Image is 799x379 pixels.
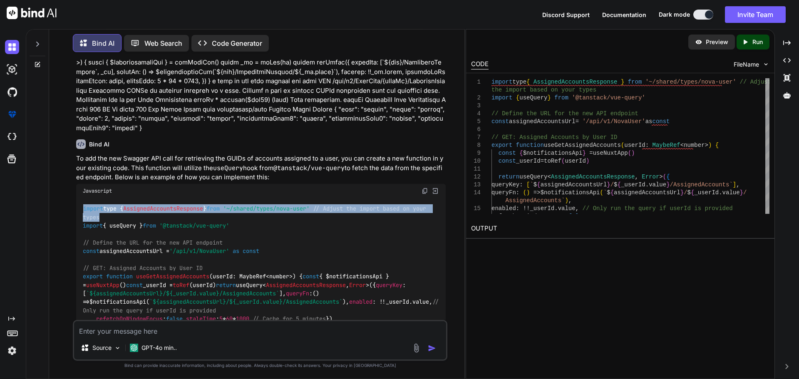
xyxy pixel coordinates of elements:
img: Bind AI [7,7,57,19]
span: , [736,181,739,188]
div: 2 [471,94,481,102]
span: , [586,213,589,220]
span: ) [586,158,589,164]
span: { [516,94,519,101]
span: _userId [530,205,554,212]
span: $ [533,181,536,188]
span: assignedAccountsUrl [509,118,576,125]
span: '/api/v1/NovaUser' [169,247,229,255]
h6: Bind AI [89,140,109,149]
div: 16 [471,213,481,220]
span: Error [349,281,366,289]
span: const [126,281,143,289]
span: userId: MaybeRef<number> [213,273,293,280]
span: return [498,173,519,180]
div: 1 [471,78,481,86]
span: } [680,189,683,196]
span: '@tanstack/vue-query' [159,222,229,229]
span: queryFn [286,290,309,297]
div: 15 [471,205,481,213]
span: import [83,205,103,213]
span: < [547,173,551,180]
span: refetchOnWindowFocus [96,315,163,323]
span: value [722,189,739,196]
span: const [491,118,509,125]
span: } [607,181,610,188]
div: 11 [471,165,481,173]
img: Open in Browser [432,187,439,195]
span: $ [607,189,610,196]
span: { [519,150,523,156]
span: ` [603,189,607,196]
span: ${assignedAccountsUrl} [153,298,226,306]
span: ) [708,142,712,149]
span: import [83,222,103,229]
span: ( [561,158,565,164]
img: preview [695,38,702,46]
div: 10 [471,157,481,165]
span: enabled [349,298,372,306]
span: < [680,142,683,149]
span: assignedAccountsUrl [614,189,680,196]
span: Dark mode [659,10,690,19]
span: false [166,315,183,323]
span: } [582,150,586,156]
span: userId [565,158,586,164]
span: // Define the URL for the new API endpoint [83,239,223,246]
span: '~/shared/types/nova-user' [223,205,310,213]
img: settings [5,344,19,358]
span: function [106,273,133,280]
span: useGetAssignedAccounts [136,273,209,280]
p: Bind AI [92,38,114,48]
span: } [666,181,670,188]
span: ) [631,150,635,156]
p: To add the new Swagger API call for retrieving the GUIDs of accounts assigned to a user, you can ... [76,154,446,182]
span: from [628,79,642,85]
span: useGetAssignedAccounts [544,142,621,149]
img: copy [422,188,428,194]
span: AssignedAccounts` [505,197,565,204]
span: = [589,150,593,156]
span: Javascript [83,188,112,194]
p: Run [752,38,763,46]
span: // Define the URL for the new API endpoint [491,110,638,117]
span: ` / /AssignedAccounts` [86,290,279,297]
img: Pick Models [114,344,121,352]
span: // Only run the query if userId is provided [582,205,732,212]
span: : [516,205,519,212]
span: userId [624,142,645,149]
span: ] [732,181,736,188]
span: as [645,118,652,125]
span: from [554,94,568,101]
span: AssignedAccountsResponse [551,173,635,180]
span: _userId [516,158,540,164]
span: , [575,205,578,212]
span: ` [530,181,533,188]
span: 60 [226,315,233,323]
span: toRef [173,281,189,289]
span: export [83,273,103,280]
span: const [303,273,319,280]
span: ( [621,142,624,149]
div: 7 [471,134,481,141]
span: value [649,181,666,188]
span: { [691,189,694,196]
span: queryFn [491,189,516,196]
img: githubDark [5,85,19,99]
button: Documentation [602,10,646,19]
span: 5 [219,315,223,323]
span: = [540,158,543,164]
span: useQuery [519,173,547,180]
span: _userId [694,189,719,196]
div: 3 [471,102,481,110]
img: chevron down [762,61,769,68]
div: 4 [471,110,481,118]
span: !! [523,205,530,212]
div: 14 [471,189,481,197]
span: ( [628,150,631,156]
span: ${assignedAccountsUrl} [89,290,163,297]
span: MaybeRef [652,142,680,149]
button: Discord Support [542,10,590,19]
span: { [666,173,670,180]
span: '/api/v1/NovaUser' [582,118,645,125]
